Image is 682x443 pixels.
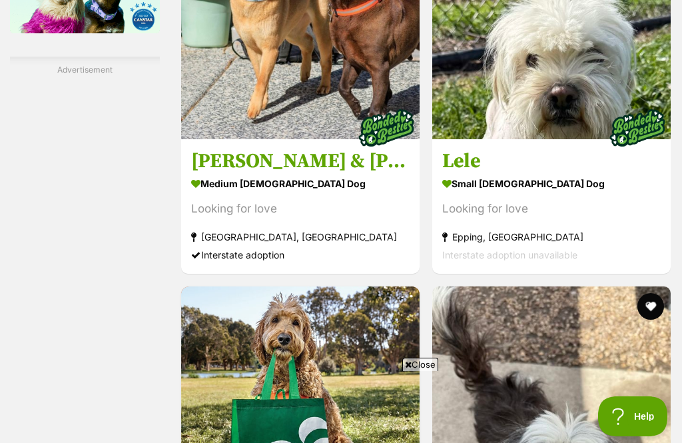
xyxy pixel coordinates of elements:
[442,174,661,193] strong: small [DEMOGRAPHIC_DATA] Dog
[442,149,661,174] h3: Lele
[442,200,661,218] div: Looking for love
[432,139,671,274] a: Lele small [DEMOGRAPHIC_DATA] Dog Looking for love Epping, [GEOGRAPHIC_DATA] Interstate adoption ...
[99,376,583,436] iframe: Advertisement
[637,293,664,320] button: favourite
[191,200,410,218] div: Looking for love
[598,396,669,436] iframe: Help Scout Beacon - Open
[442,228,661,246] strong: Epping, [GEOGRAPHIC_DATA]
[181,139,420,274] a: [PERSON_NAME] & [PERSON_NAME] medium [DEMOGRAPHIC_DATA] Dog Looking for love [GEOGRAPHIC_DATA], [...
[191,246,410,264] div: Interstate adoption
[1,1,12,12] img: consumer-privacy-logo.png
[442,249,577,260] span: Interstate adoption unavailable
[191,149,410,174] h3: [PERSON_NAME] & [PERSON_NAME]
[353,95,420,161] img: bonded besties
[604,95,671,161] img: bonded besties
[402,358,438,371] span: Close
[191,228,410,246] strong: [GEOGRAPHIC_DATA], [GEOGRAPHIC_DATA]
[191,174,410,193] strong: medium [DEMOGRAPHIC_DATA] Dog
